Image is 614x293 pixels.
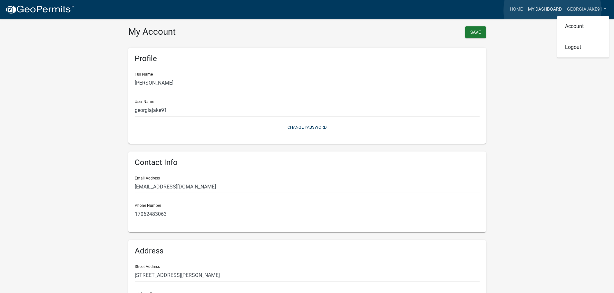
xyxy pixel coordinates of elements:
a: georgiajake91 [564,3,609,15]
a: Account [557,19,609,34]
button: Save [465,26,486,38]
a: Home [507,3,525,15]
h6: Profile [135,54,480,63]
h6: Contact Info [135,158,480,167]
h6: Address [135,246,480,256]
div: georgiajake91 [557,16,609,58]
h3: My Account [128,26,302,37]
a: My Dashboard [525,3,564,15]
button: Change Password [135,122,480,133]
a: Logout [557,40,609,55]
